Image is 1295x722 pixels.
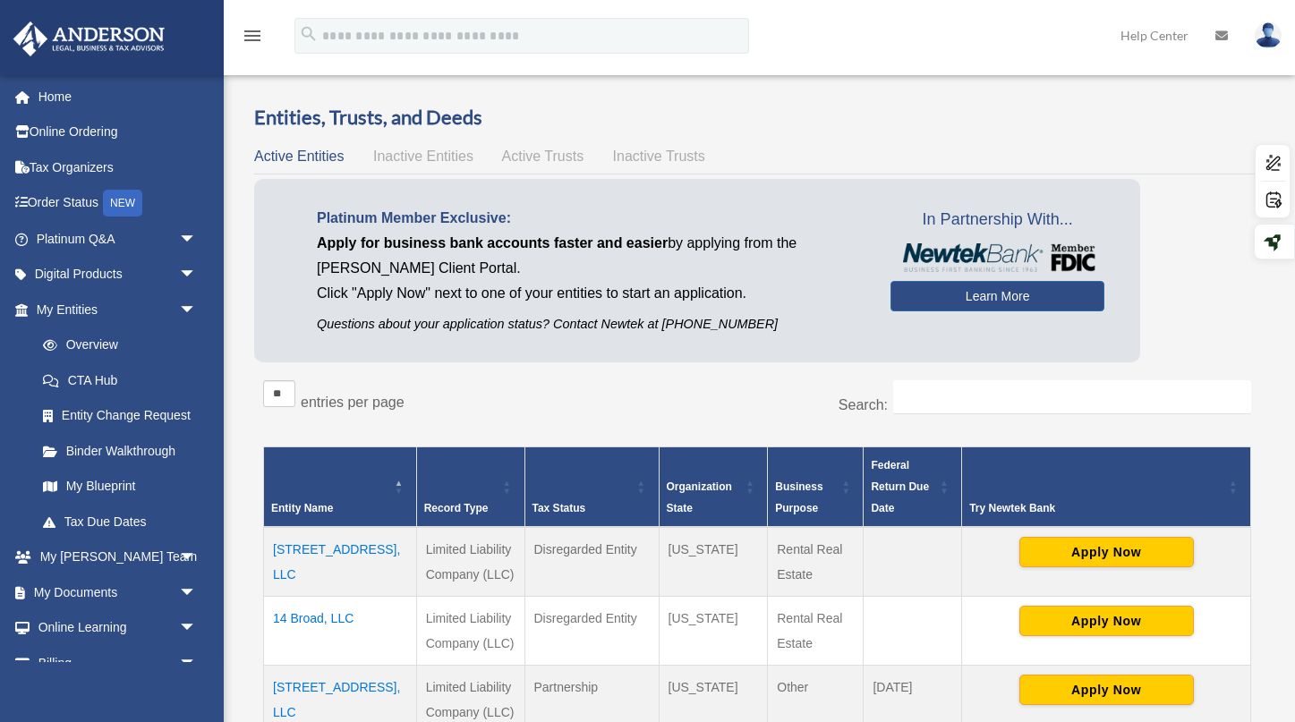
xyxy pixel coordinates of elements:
th: Tax Status: Activate to sort [524,446,659,527]
td: [US_STATE] [659,527,768,597]
a: Tax Organizers [13,149,224,185]
p: Questions about your application status? Contact Newtek at [PHONE_NUMBER] [317,313,864,336]
h3: Entities, Trusts, and Deeds [254,104,1260,132]
span: arrow_drop_down [179,292,215,328]
span: arrow_drop_down [179,574,215,611]
a: CTA Hub [25,362,215,398]
span: Active Trusts [502,149,584,164]
a: My Entitiesarrow_drop_down [13,292,215,327]
a: My Documentsarrow_drop_down [13,574,224,610]
label: entries per page [301,395,405,410]
button: Apply Now [1019,675,1194,705]
span: arrow_drop_down [179,610,215,647]
a: Learn More [890,281,1104,311]
span: Active Entities [254,149,344,164]
img: User Pic [1255,22,1282,48]
a: My [PERSON_NAME] Teamarrow_drop_down [13,539,224,575]
a: Binder Walkthrough [25,433,215,469]
th: Federal Return Due Date: Activate to sort [864,446,962,527]
a: Entity Change Request [25,398,215,434]
img: Anderson Advisors Platinum Portal [8,21,170,56]
th: Record Type: Activate to sort [416,446,524,527]
a: Online Ordering [13,115,224,150]
td: Limited Liability Company (LLC) [416,596,524,665]
th: Business Purpose: Activate to sort [768,446,864,527]
span: Record Type [424,502,489,514]
div: Try Newtek Bank [969,497,1223,519]
button: Apply Now [1019,537,1194,567]
a: Online Learningarrow_drop_down [13,610,224,646]
span: arrow_drop_down [179,221,215,258]
td: Limited Liability Company (LLC) [416,527,524,597]
a: Overview [25,327,206,363]
span: arrow_drop_down [179,645,215,682]
div: NEW [103,190,142,217]
span: arrow_drop_down [179,257,215,293]
p: by applying from the [PERSON_NAME] Client Portal. [317,231,864,281]
td: [US_STATE] [659,596,768,665]
a: menu [242,31,263,47]
th: Entity Name: Activate to invert sorting [264,446,417,527]
td: Disregarded Entity [524,527,659,597]
td: Rental Real Estate [768,527,864,597]
a: Tax Due Dates [25,504,215,539]
span: arrow_drop_down [179,539,215,576]
p: Click "Apply Now" next to one of your entities to start an application. [317,281,864,306]
button: Apply Now [1019,606,1194,636]
span: Inactive Trusts [613,149,705,164]
span: Federal Return Due Date [871,459,929,514]
i: search [299,24,319,44]
a: Billingarrow_drop_down [13,645,224,681]
a: My Blueprint [25,469,215,505]
span: In Partnership With... [890,206,1104,234]
td: Disregarded Entity [524,596,659,665]
span: Apply for business bank accounts faster and easier [317,235,668,251]
td: 14 Broad, LLC [264,596,417,665]
a: Order StatusNEW [13,185,224,222]
a: Digital Productsarrow_drop_down [13,257,224,293]
label: Search: [839,397,888,412]
span: Business Purpose [775,480,822,514]
span: Inactive Entities [373,149,473,164]
th: Organization State: Activate to sort [659,446,768,527]
p: Platinum Member Exclusive: [317,206,864,231]
span: Organization State [667,480,732,514]
i: menu [242,25,263,47]
a: Home [13,79,224,115]
span: Entity Name [271,502,333,514]
th: Try Newtek Bank : Activate to sort [962,446,1251,527]
td: Rental Real Estate [768,596,864,665]
img: NewtekBankLogoSM.png [899,243,1095,272]
span: Tax Status [532,502,586,514]
a: Platinum Q&Aarrow_drop_down [13,221,224,257]
td: [STREET_ADDRESS], LLC [264,527,417,597]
